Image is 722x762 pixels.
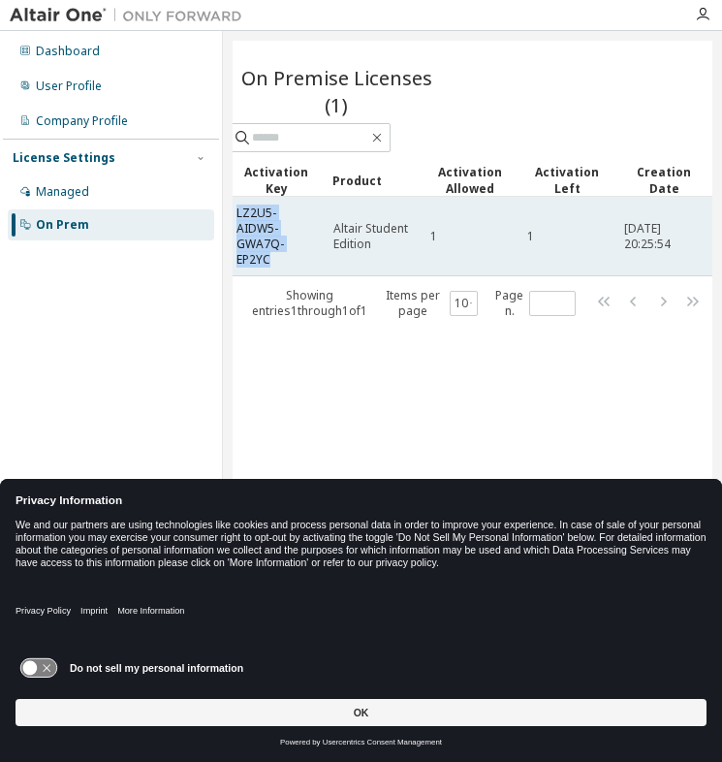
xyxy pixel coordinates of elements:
[252,287,367,319] span: Showing entries 1 through 1 of 1
[235,164,317,197] div: Activation Key
[455,296,473,311] button: 10
[623,164,705,197] div: Creation Date
[36,44,100,59] div: Dashboard
[430,229,437,244] span: 1
[13,150,115,166] div: License Settings
[429,164,511,197] div: Activation Allowed
[527,229,534,244] span: 1
[228,64,446,118] span: On Premise Licenses (1)
[526,164,608,197] div: Activation Left
[10,6,252,25] img: Altair One
[382,288,478,319] span: Items per page
[36,79,102,94] div: User Profile
[236,205,284,268] a: LZ2U5-AIDW5-GWA7Q-EP2YC
[36,184,89,200] div: Managed
[624,221,704,252] span: [DATE] 20:25:54
[36,217,89,233] div: On Prem
[495,288,576,319] span: Page n.
[332,165,414,196] div: Product
[36,113,128,129] div: Company Profile
[333,221,413,252] span: Altair Student Edition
